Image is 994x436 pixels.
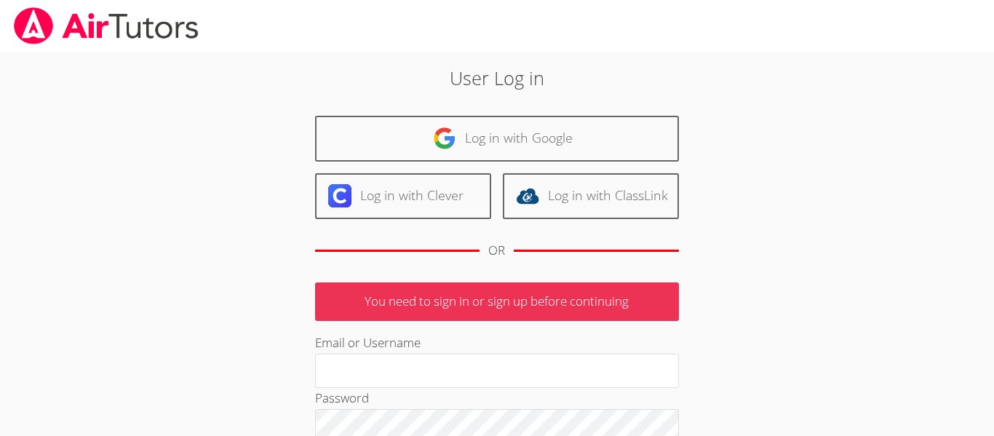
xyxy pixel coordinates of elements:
p: You need to sign in or sign up before continuing [315,282,679,321]
a: Log in with ClassLink [503,173,679,219]
label: Email or Username [315,334,421,351]
a: Log in with Google [315,116,679,162]
h2: User Log in [228,64,766,92]
div: OR [488,240,505,261]
img: clever-logo-6eab21bc6e7a338710f1a6ff85c0baf02591cd810cc4098c63d3a4b26e2feb20.svg [328,184,351,207]
img: classlink-logo-d6bb404cc1216ec64c9a2012d9dc4662098be43eaf13dc465df04b49fa7ab582.svg [516,184,539,207]
img: airtutors_banner-c4298cdbf04f3fff15de1276eac7730deb9818008684d7c2e4769d2f7ddbe033.png [12,7,200,44]
label: Password [315,389,369,406]
a: Log in with Clever [315,173,491,219]
img: google-logo-50288ca7cdecda66e5e0955fdab243c47b7ad437acaf1139b6f446037453330a.svg [433,127,456,150]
